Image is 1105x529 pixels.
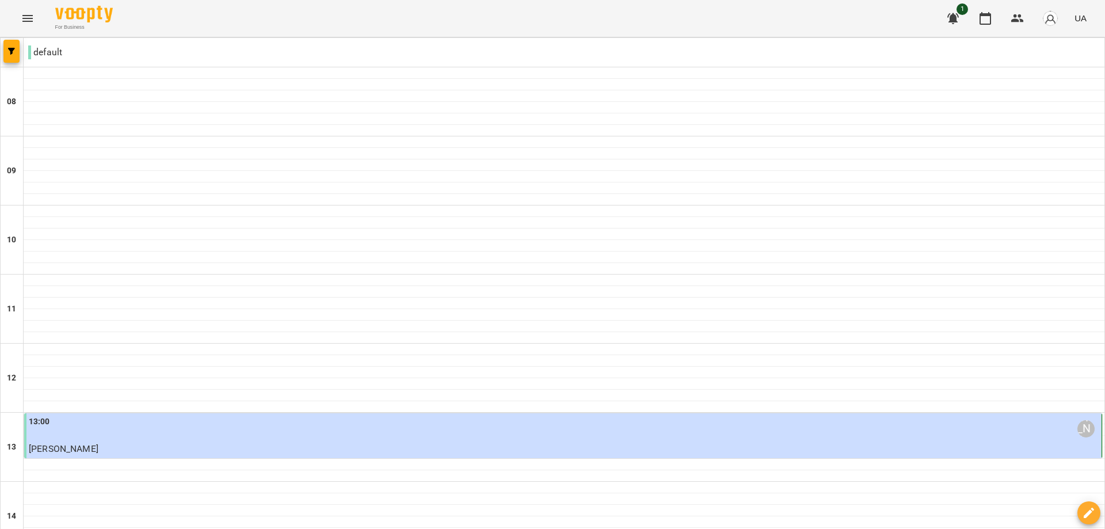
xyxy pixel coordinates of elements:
[957,3,968,15] span: 1
[1042,10,1058,26] img: avatar_s.png
[29,416,50,428] label: 13:00
[7,234,16,246] h6: 10
[29,456,1099,470] p: індивідуальний 45 хвилин
[7,372,16,385] h6: 12
[29,443,98,454] span: [PERSON_NAME]
[7,303,16,315] h6: 11
[55,24,113,31] span: For Business
[14,5,41,32] button: Menu
[7,510,16,523] h6: 14
[1070,7,1091,29] button: UA
[1074,12,1087,24] span: UA
[1077,420,1095,437] div: Сергій Бендяк
[7,441,16,454] h6: 13
[7,165,16,177] h6: 09
[7,96,16,108] h6: 08
[55,6,113,22] img: Voopty Logo
[28,45,62,59] p: default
